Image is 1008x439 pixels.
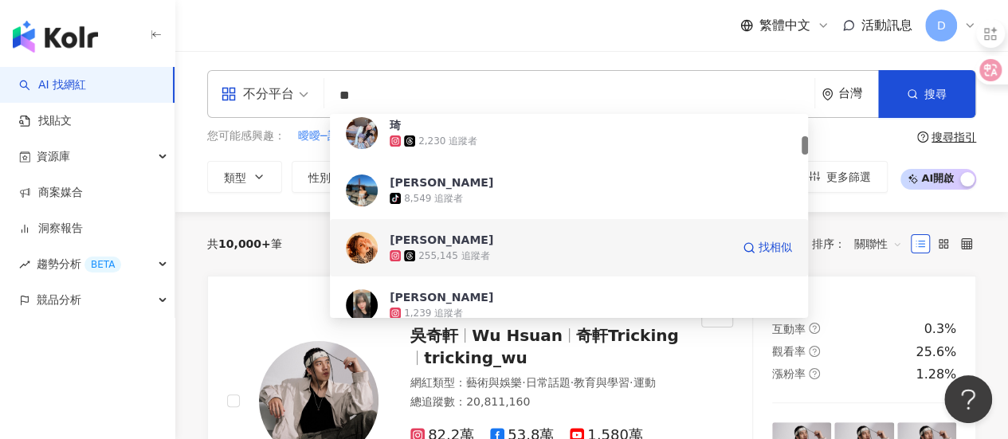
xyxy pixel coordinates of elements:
[37,282,81,318] span: 競品分析
[390,117,401,133] div: 琦
[924,88,947,100] span: 搜尋
[924,320,956,338] div: 0.3%
[346,232,378,264] img: KOL Avatar
[346,289,378,321] img: KOL Avatar
[404,307,463,320] div: 1,239 追蹤者
[574,376,630,389] span: 教育與學習
[298,128,382,144] span: 曖曖─記憶的盒子
[218,237,271,250] span: 10,000+
[878,70,975,118] button: 搜尋
[410,326,458,345] span: 吳奇軒
[410,375,682,391] div: 網紅類型 ：
[297,127,383,145] button: 曖曖─記憶的盒子
[570,376,573,389] span: ·
[19,77,86,93] a: searchAI 找網紅
[418,135,477,148] div: 2,230 追蹤者
[854,231,902,257] span: 關聯性
[37,139,70,174] span: 資源庫
[525,376,570,389] span: 日常話題
[418,249,489,263] div: 255,145 追蹤者
[932,131,976,143] div: 搜尋指引
[630,376,633,389] span: ·
[390,232,493,248] div: [PERSON_NAME]
[224,171,246,184] span: 類型
[522,376,525,389] span: ·
[207,237,282,250] div: 共 筆
[822,88,833,100] span: environment
[19,259,30,270] span: rise
[37,246,121,282] span: 趨勢分析
[944,375,992,423] iframe: Help Scout Beacon - Open
[19,185,83,201] a: 商案媒合
[917,131,928,143] span: question-circle
[346,174,378,206] img: KOL Avatar
[916,343,956,361] div: 25.6%
[404,192,463,206] div: 8,549 追蹤者
[466,376,522,389] span: 藝術與娛樂
[424,348,528,367] span: tricking_wu
[390,289,493,305] div: [PERSON_NAME]
[346,117,378,149] img: KOL Avatar
[221,81,294,107] div: 不分平台
[207,128,285,144] span: 您可能感興趣：
[410,394,682,410] div: 總追蹤數 ： 20,811,160
[207,161,282,193] button: 類型
[772,367,806,380] span: 漲粉率
[809,323,820,334] span: question-circle
[812,231,911,257] div: 排序：
[759,17,810,34] span: 繁體中文
[633,376,655,389] span: 運動
[937,17,946,34] span: D
[772,345,806,358] span: 觀看率
[861,18,912,33] span: 活動訊息
[809,346,820,357] span: question-circle
[772,323,806,335] span: 互動率
[19,221,83,237] a: 洞察報告
[743,232,792,264] a: 找相似
[84,257,121,272] div: BETA
[221,86,237,102] span: appstore
[19,113,72,129] a: 找貼文
[472,326,563,345] span: Wu Hsuan
[809,368,820,379] span: question-circle
[826,171,871,183] span: 更多篩選
[292,161,367,193] button: 性別
[308,171,331,184] span: 性別
[792,161,888,193] button: 更多篩選
[13,21,98,53] img: logo
[759,240,792,256] span: 找相似
[390,174,493,190] div: [PERSON_NAME]
[576,326,679,345] span: 奇軒Tricking
[916,366,956,383] div: 1.28%
[838,87,878,100] div: 台灣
